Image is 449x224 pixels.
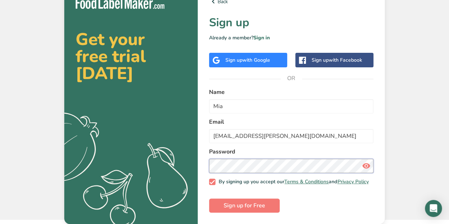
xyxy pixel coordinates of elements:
[425,200,442,217] div: Open Intercom Messenger
[329,57,362,63] span: with Facebook
[209,34,373,41] p: Already a member?
[224,201,265,210] span: Sign up for Free
[209,99,373,113] input: John Doe
[253,34,270,41] a: Sign in
[284,178,329,185] a: Terms & Conditions
[225,56,270,64] div: Sign up
[215,179,369,185] span: By signing up you accept our and
[209,88,373,96] label: Name
[209,14,373,31] h1: Sign up
[209,147,373,156] label: Password
[209,129,373,143] input: email@example.com
[312,56,362,64] div: Sign up
[76,31,186,82] h2: Get your free trial [DATE]
[209,118,373,126] label: Email
[209,198,280,213] button: Sign up for Free
[281,68,302,89] span: OR
[242,57,270,63] span: with Google
[337,178,368,185] a: Privacy Policy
